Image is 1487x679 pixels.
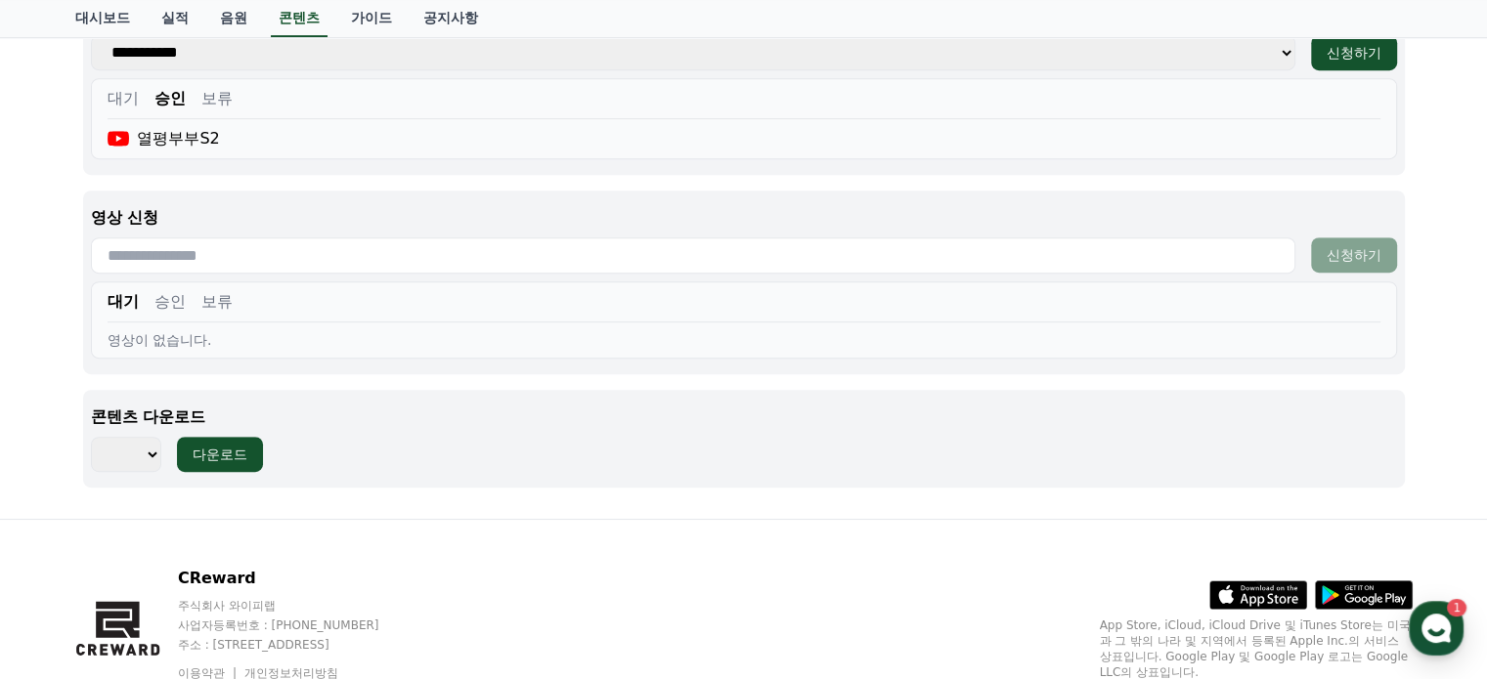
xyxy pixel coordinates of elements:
a: 홈 [6,517,129,566]
button: 신청하기 [1311,35,1397,70]
p: 콘텐츠 다운로드 [91,405,1397,429]
a: 1대화 [129,517,252,566]
button: 대기 [108,290,139,314]
button: 승인 [154,87,186,110]
button: 신청하기 [1311,237,1397,273]
span: 설정 [302,546,326,562]
p: 주소 : [STREET_ADDRESS] [178,637,416,653]
a: 설정 [252,517,375,566]
button: 다운로드 [177,437,263,472]
p: 주식회사 와이피랩 [178,598,416,614]
div: 신청하기 [1327,245,1381,265]
div: 신청하기 [1327,43,1381,63]
span: 홈 [62,546,73,562]
button: 보류 [201,87,233,110]
span: 대화 [179,547,202,563]
span: 1 [198,516,205,531]
div: 영상이 없습니다. [108,330,1380,350]
button: 보류 [201,290,233,314]
div: 열평부부S2 [108,127,220,150]
button: 승인 [154,290,186,314]
p: CReward [178,567,416,590]
p: 영상 신청 [91,206,1397,230]
p: 사업자등록번호 : [PHONE_NUMBER] [178,617,416,633]
div: 다운로드 [193,445,247,464]
button: 대기 [108,87,139,110]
